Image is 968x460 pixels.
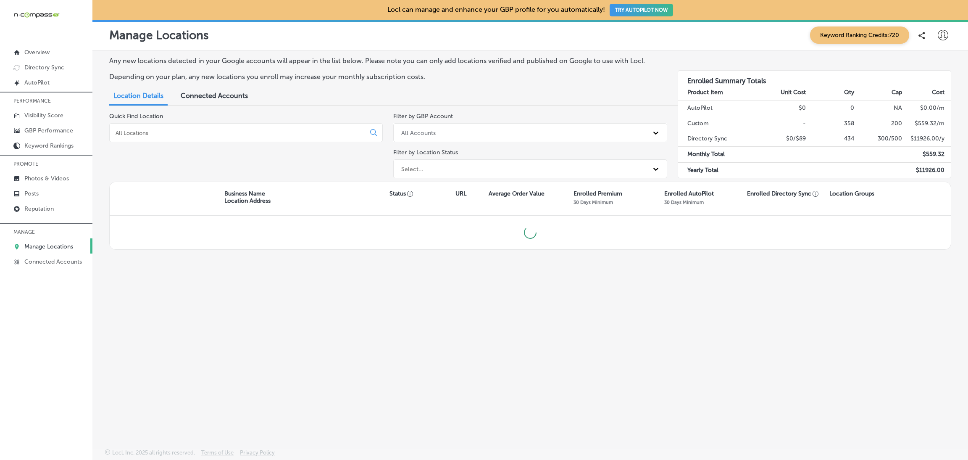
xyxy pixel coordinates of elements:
th: Qty [806,85,855,100]
td: 0 [806,100,855,116]
td: $0 [758,100,807,116]
th: Unit Cost [758,85,807,100]
p: Keyword Rankings [24,142,74,149]
p: Connected Accounts [24,258,82,265]
td: 358 [806,116,855,131]
p: Any new locations detected in your Google accounts will appear in the list below. Please note you... [109,57,657,65]
span: Keyword Ranking Credits: 720 [810,26,909,44]
span: Connected Accounts [181,92,248,100]
p: Business Name Location Address [224,190,271,204]
td: Monthly Total [678,147,758,162]
p: Visibility Score [24,112,63,119]
p: Average Order Value [489,190,544,197]
p: 30 Days Minimum [573,199,613,205]
span: Location Details [113,92,163,100]
h3: Enrolled Summary Totals [678,71,951,85]
p: Photos & Videos [24,175,69,182]
p: Overview [24,49,50,56]
td: AutoPilot [678,100,758,116]
td: $0/$89 [758,131,807,147]
a: Privacy Policy [240,449,275,460]
div: Select... [401,165,423,172]
strong: Product Item [687,89,723,96]
a: Terms of Use [201,449,234,460]
td: Directory Sync [678,131,758,147]
p: Location Groups [829,190,874,197]
td: Custom [678,116,758,131]
img: 660ab0bf-5cc7-4cb8-ba1c-48b5ae0f18e60NCTV_CLogo_TV_Black_-500x88.png [13,11,60,19]
td: $ 559.32 /m [902,116,951,131]
div: All Accounts [401,129,436,136]
p: GBP Performance [24,127,73,134]
td: $ 0.00 /m [902,100,951,116]
p: Posts [24,190,39,197]
td: 434 [806,131,855,147]
input: All Locations [115,129,363,137]
label: Filter by GBP Account [393,113,453,120]
p: URL [455,190,466,197]
td: NA [855,100,903,116]
td: - [758,116,807,131]
p: Directory Sync [24,64,64,71]
td: $ 559.32 [902,147,951,162]
p: Enrolled Premium [573,190,622,197]
th: Cost [902,85,951,100]
p: Manage Locations [24,243,73,250]
p: Status [389,190,455,197]
p: 30 Days Minimum [664,199,704,205]
p: Enrolled Directory Sync [747,190,819,197]
p: Enrolled AutoPilot [664,190,714,197]
label: Filter by Location Status [393,149,458,156]
label: Quick Find Location [109,113,163,120]
td: 300/500 [855,131,903,147]
p: Reputation [24,205,54,212]
p: Depending on your plan, any new locations you enroll may increase your monthly subscription costs. [109,73,657,81]
td: 200 [855,116,903,131]
p: Locl, Inc. 2025 all rights reserved. [112,449,195,456]
th: Cap [855,85,903,100]
p: AutoPilot [24,79,50,86]
td: Yearly Total [678,162,758,178]
button: TRY AUTOPILOT NOW [610,4,673,16]
td: $ 11926.00 /y [902,131,951,147]
p: Manage Locations [109,28,209,42]
td: $ 11926.00 [902,162,951,178]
